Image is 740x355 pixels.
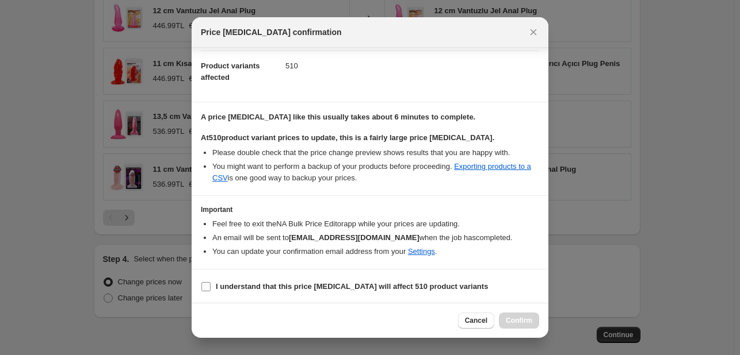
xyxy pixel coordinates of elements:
span: Price [MEDICAL_DATA] confirmation [201,26,342,38]
li: Feel free to exit the NA Bulk Price Editor app while your prices are updating. [212,218,539,230]
a: Exporting products to a CSV [212,162,531,182]
dd: 510 [285,51,539,81]
button: Cancel [458,312,494,329]
li: An email will be sent to when the job has completed . [212,232,539,244]
b: At 510 product variant prices to update, this is a fairly large price [MEDICAL_DATA]. [201,133,494,142]
span: Cancel [465,316,487,325]
li: Please double check that the price change preview shows results that you are happy with. [212,147,539,159]
b: A price [MEDICAL_DATA] like this usually takes about 6 minutes to complete. [201,113,475,121]
a: Settings [408,247,435,256]
button: Close [525,24,541,40]
b: [EMAIL_ADDRESS][DOMAIN_NAME] [289,233,419,242]
h3: Important [201,205,539,214]
li: You can update your confirmation email address from your . [212,246,539,257]
li: You might want to perform a backup of your products before proceeding. is one good way to backup ... [212,161,539,184]
span: Product variants affected [201,61,260,82]
b: I understand that this price [MEDICAL_DATA] will affect 510 product variants [216,282,488,291]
